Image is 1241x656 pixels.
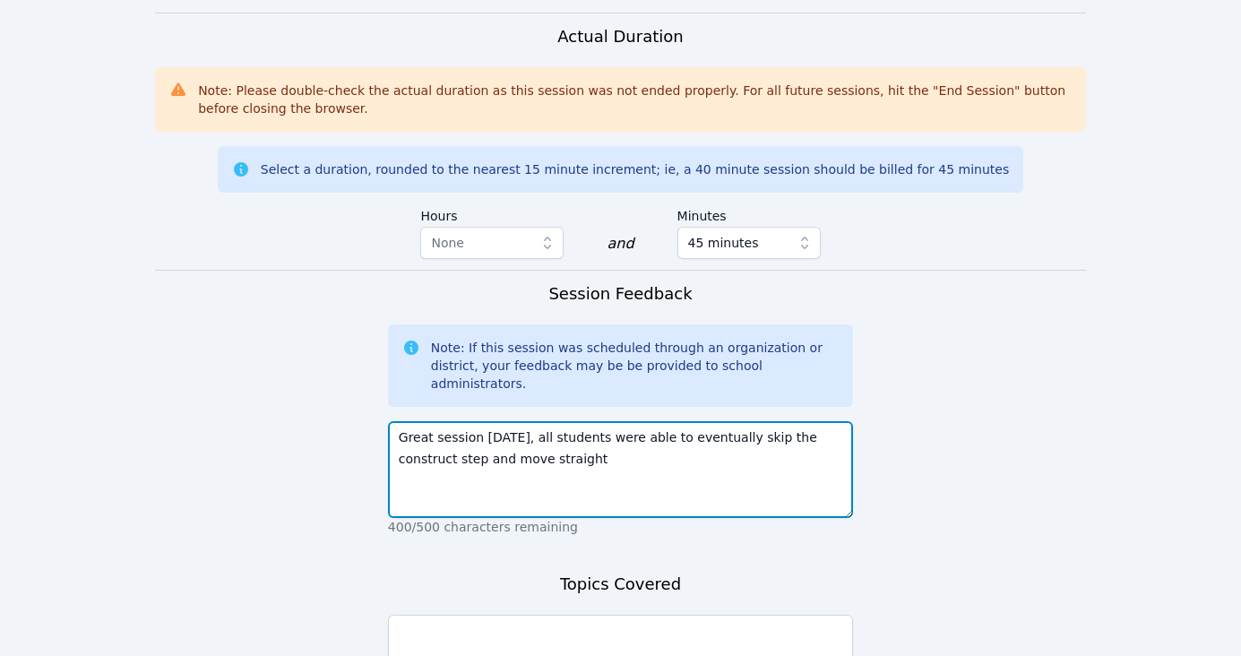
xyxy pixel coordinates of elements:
[388,518,853,536] p: 400/500 characters remaining
[688,232,759,254] span: 45 minutes
[557,24,683,49] h3: Actual Duration
[677,227,821,259] button: 45 minutes
[198,82,1072,117] div: Note: Please double-check the actual duration as this session was not ended properly. For all fut...
[560,572,681,597] h3: Topics Covered
[420,227,564,259] button: None
[677,200,821,227] label: Minutes
[420,200,564,227] label: Hours
[261,160,1009,178] div: Select a duration, rounded to the nearest 15 minute increment; ie, a 40 minute session should be ...
[388,421,853,518] textarea: Great session [DATE], all students were able to eventually skip the construct step and move straight
[548,281,692,306] h3: Session Feedback
[607,233,633,255] div: and
[431,236,464,250] span: None
[431,339,839,393] div: Note: If this session was scheduled through an organization or district, your feedback may be be ...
